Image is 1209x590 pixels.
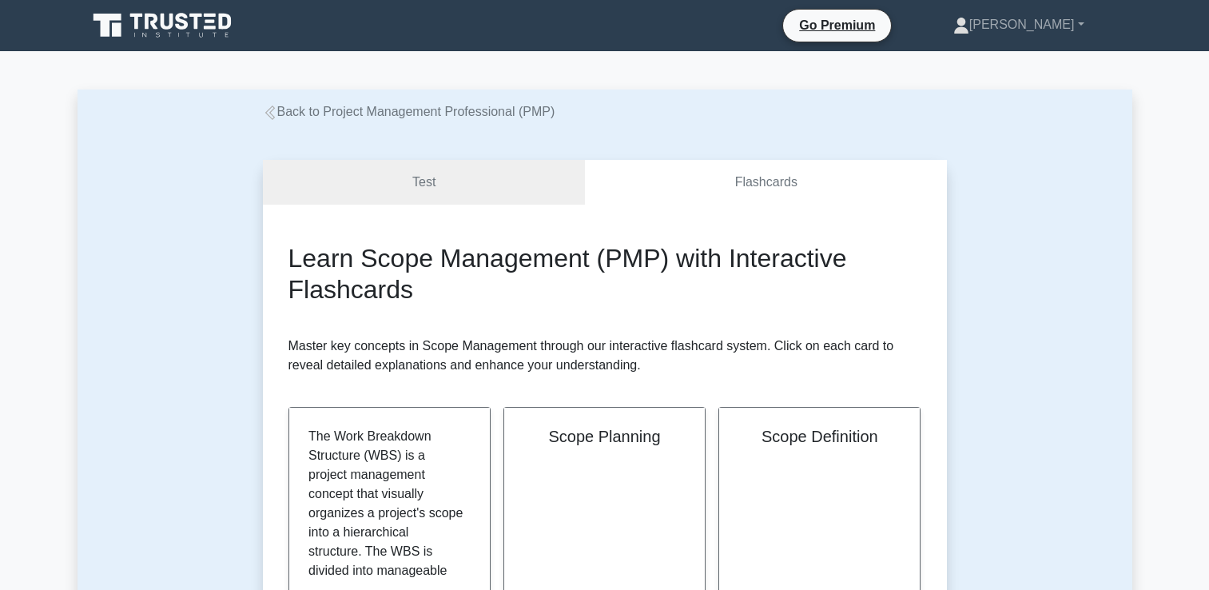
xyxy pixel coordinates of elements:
a: Go Premium [789,15,885,35]
a: Back to Project Management Professional (PMP) [263,105,555,118]
p: Master key concepts in Scope Management through our interactive flashcard system. Click on each c... [288,337,921,375]
h2: Scope Definition [738,427,901,446]
a: Flashcards [585,160,946,205]
a: [PERSON_NAME] [915,9,1123,41]
h2: Scope Planning [523,427,686,446]
h2: Learn Scope Management (PMP) with Interactive Flashcards [288,243,921,305]
a: Test [263,160,586,205]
